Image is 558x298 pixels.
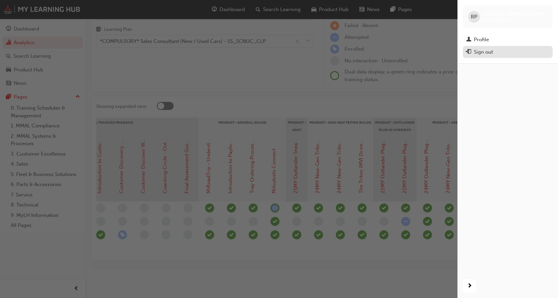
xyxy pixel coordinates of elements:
span: exit-icon [466,49,471,55]
span: next-icon [467,282,472,290]
span: [PERSON_NAME] PULHAM [483,11,545,17]
span: man-icon [466,37,471,43]
div: Profile [474,36,489,44]
a: Profile [463,34,553,46]
span: RP [471,13,477,21]
span: 0007208903 [483,17,511,23]
div: Sign out [474,48,493,56]
button: Sign out [463,46,553,58]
